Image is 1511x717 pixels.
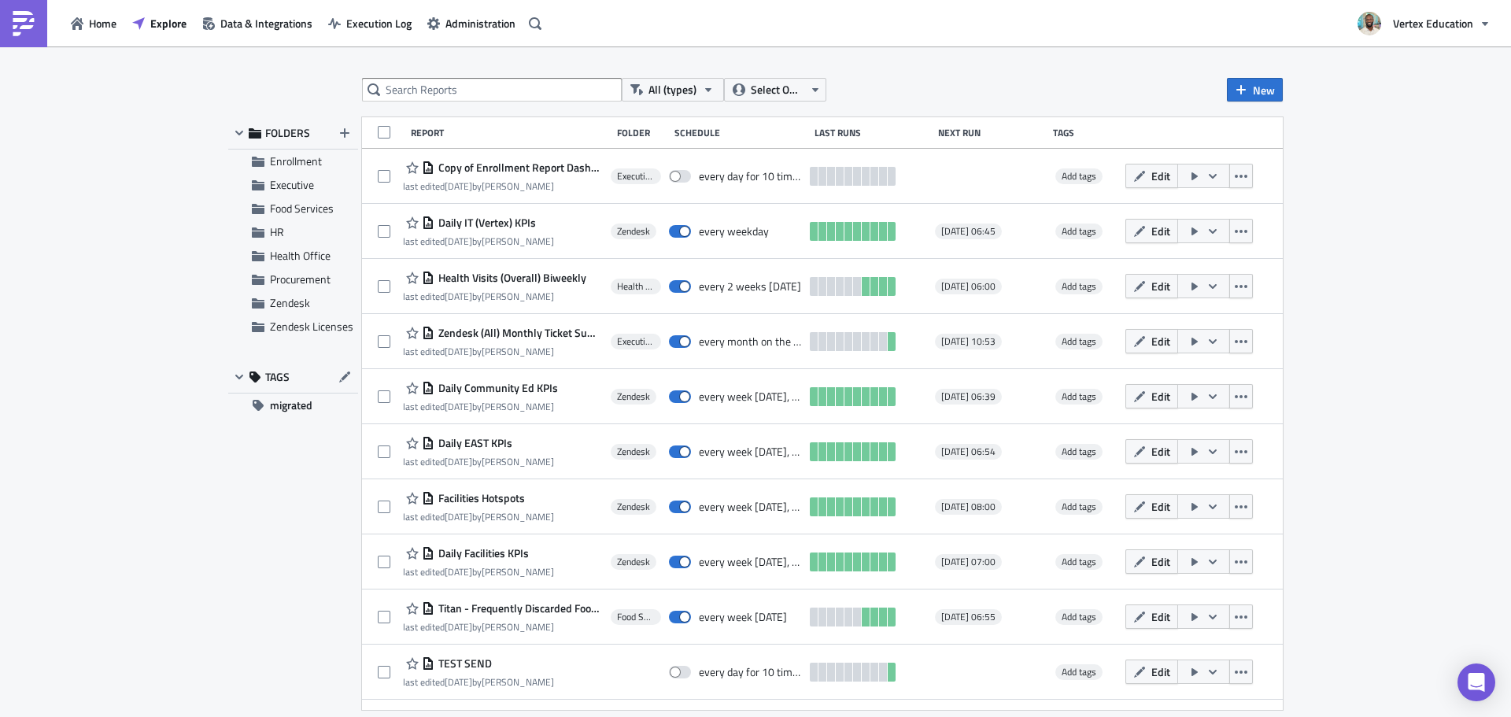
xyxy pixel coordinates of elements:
span: HR [270,224,284,240]
button: Edit [1125,219,1178,243]
span: Add tags [1055,279,1103,294]
span: Add tags [1055,334,1103,349]
time: 2025-06-30T15:32:16Z [445,674,472,689]
button: Edit [1125,439,1178,464]
time: 2025-07-07T16:14:41Z [445,234,472,249]
span: Edit [1151,278,1170,294]
div: Next Run [938,127,1046,139]
span: Edit [1151,498,1170,515]
span: Zendesk (All) Monthly Ticket Summary [434,326,603,340]
span: Home [89,15,116,31]
span: [DATE] 06:54 [941,445,996,458]
time: 2025-08-05T15:48:25Z [445,509,472,524]
button: Select Owner [724,78,826,102]
span: Copy of Enrollment Report Dashboard Views - Weekly [434,161,603,175]
button: Edit [1125,329,1178,353]
time: 2025-08-05T15:47:31Z [445,564,472,579]
span: [DATE] 06:39 [941,390,996,403]
span: Executive [617,170,655,183]
span: Add tags [1062,444,1096,459]
span: Add tags [1062,609,1096,624]
button: Data & Integrations [194,11,320,35]
div: every week on Monday, Wednesday [699,390,803,404]
span: Procurement [270,271,331,287]
span: Add tags [1062,334,1096,349]
div: last edited by [PERSON_NAME] [403,401,558,412]
img: Avatar [1356,10,1383,37]
span: Add tags [1062,279,1096,294]
span: Edit [1151,168,1170,184]
button: Administration [419,11,523,35]
span: Health Office [617,280,655,293]
span: Add tags [1055,224,1103,239]
span: Edit [1151,608,1170,625]
span: Edit [1151,388,1170,405]
span: Enrollment [270,153,322,169]
span: [DATE] 06:55 [941,611,996,623]
button: All (types) [622,78,724,102]
div: every week on Monday, Thursday [699,500,803,514]
div: Folder [617,127,667,139]
button: Execution Log [320,11,419,35]
span: [DATE] 08:00 [941,501,996,513]
button: Edit [1125,494,1178,519]
button: Vertex Education [1348,6,1499,41]
span: Zendesk [617,225,650,238]
span: migrated [270,394,312,417]
div: Report [411,127,609,139]
img: PushMetrics [11,11,36,36]
span: Administration [445,15,515,31]
button: Edit [1125,549,1178,574]
span: Add tags [1055,554,1103,570]
span: Add tags [1055,499,1103,515]
span: Add tags [1062,554,1096,569]
div: last edited by [PERSON_NAME] [403,235,554,247]
span: Zendesk [617,501,650,513]
div: every day for 10 times [699,169,803,183]
span: Explore [150,15,187,31]
button: Explore [124,11,194,35]
div: every weekday [699,224,769,238]
span: Data & Integrations [220,15,312,31]
span: Add tags [1062,499,1096,514]
button: Edit [1125,660,1178,684]
button: Edit [1125,384,1178,408]
span: Daily EAST KPIs [434,436,512,450]
button: New [1227,78,1283,102]
button: Edit [1125,604,1178,629]
span: TEST SEND [434,656,492,671]
span: Food Services [617,611,655,623]
time: 2025-07-03T16:14:54Z [445,454,472,469]
time: 2025-07-02T22:25:47Z [445,289,472,304]
span: Daily IT (Vertex) KPIs [434,216,536,230]
time: 2025-07-07T16:19:04Z [445,344,472,359]
div: Open Intercom Messenger [1457,663,1495,701]
span: Zendesk [617,556,650,568]
div: last edited by [PERSON_NAME] [403,456,554,468]
button: Edit [1125,274,1178,298]
div: Tags [1053,127,1119,139]
span: Zendesk [617,445,650,458]
span: Edit [1151,443,1170,460]
span: Executive [617,335,655,348]
div: every week on Monday, Wednesday [699,445,803,459]
span: Add tags [1062,389,1096,404]
div: every day for 10 times [699,665,803,679]
div: every 2 weeks on Monday [699,279,801,294]
span: Execution Log [346,15,412,31]
span: Daily Community Ed KPIs [434,381,558,395]
span: Edit [1151,553,1170,570]
button: Edit [1125,164,1178,188]
span: Health Visits (Overall) Biweekly [434,271,586,285]
div: last edited by [PERSON_NAME] [403,180,603,192]
div: every month on the last [699,334,803,349]
time: 2025-06-30T20:51:48Z [445,399,472,414]
span: Daily Facilities KPIs [434,546,529,560]
span: Titan - Frequently Discarded Food Items [434,601,603,615]
span: Add tags [1062,168,1096,183]
input: Search Reports [362,78,622,102]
